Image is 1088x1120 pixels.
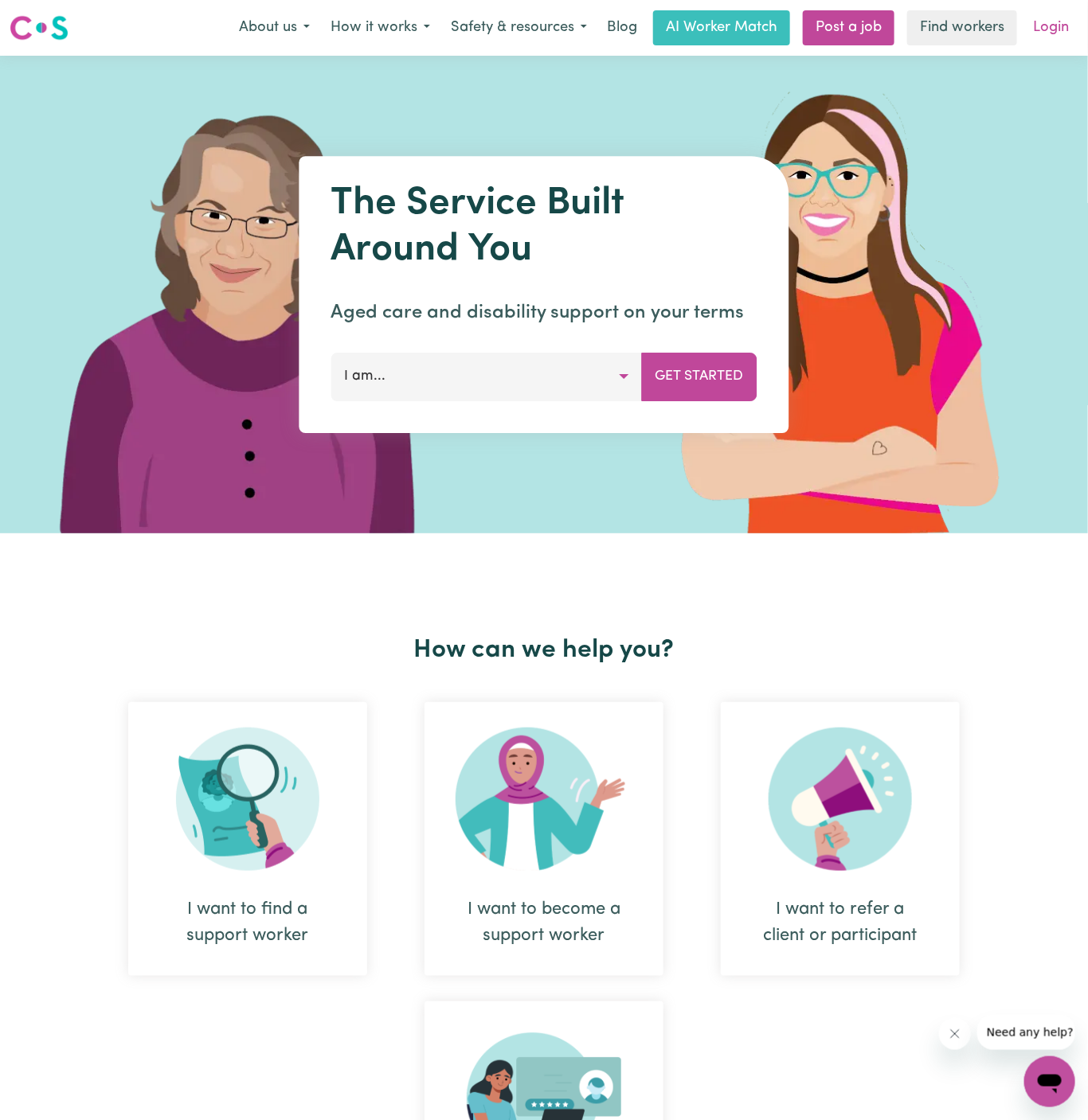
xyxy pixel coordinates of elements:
div: I want to become a support worker [425,702,663,976]
div: I want to find a support worker [128,702,367,976]
button: How it works [320,11,440,45]
button: Safety & resources [440,11,597,45]
iframe: Button to launch messaging window [1024,1056,1075,1107]
h2: How can we help you? [100,635,988,665]
div: I want to become a support worker [463,896,625,949]
a: AI Worker Match [653,10,790,45]
a: Careseekers logo [10,10,68,46]
div: I want to refer a client or participant [759,896,922,949]
img: Search [176,728,319,871]
a: Post a job [803,10,894,45]
a: Find workers [907,10,1017,45]
iframe: Message from company [977,1015,1075,1050]
a: Login [1023,10,1078,45]
div: I want to refer a client or participant [721,702,960,976]
button: Get Started [642,353,757,400]
button: About us [229,11,320,45]
iframe: Close message [939,1018,971,1050]
img: Become Worker [456,728,632,871]
div: I want to find a support worker [166,896,329,949]
p: Aged care and disability support on your terms [331,299,757,327]
a: Blog [597,10,647,45]
h1: The Service Built Around You [331,181,757,273]
button: I am... [331,353,643,400]
img: Careseekers logo [10,14,68,42]
img: Refer [769,728,912,871]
